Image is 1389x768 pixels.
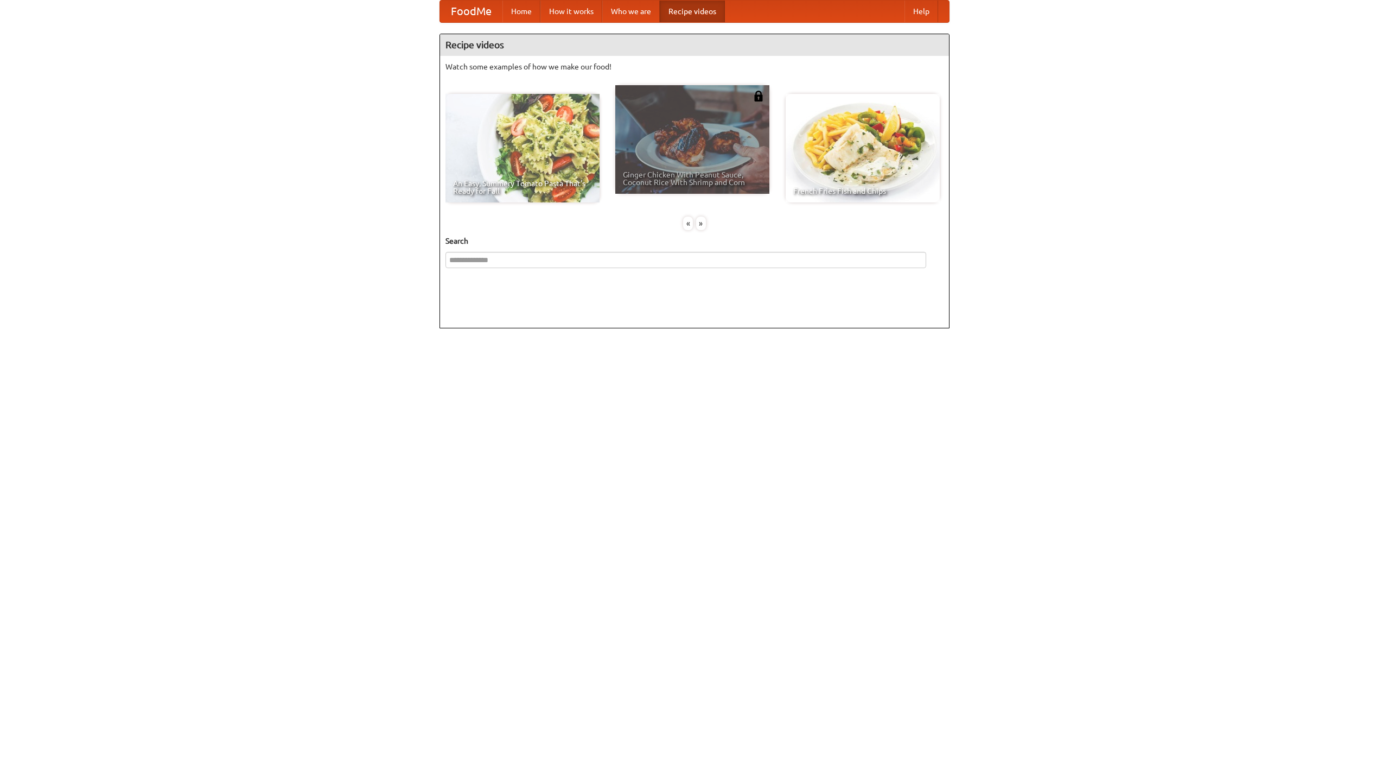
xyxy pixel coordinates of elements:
[440,34,949,56] h4: Recipe videos
[453,180,592,195] span: An Easy, Summery Tomato Pasta That's Ready for Fall
[445,94,600,202] a: An Easy, Summery Tomato Pasta That's Ready for Fall
[440,1,502,22] a: FoodMe
[540,1,602,22] a: How it works
[786,94,940,202] a: French Fries Fish and Chips
[602,1,660,22] a: Who we are
[445,236,944,246] h5: Search
[904,1,938,22] a: Help
[502,1,540,22] a: Home
[660,1,725,22] a: Recipe videos
[793,187,932,195] span: French Fries Fish and Chips
[696,217,706,230] div: »
[683,217,693,230] div: «
[753,91,764,101] img: 483408.png
[445,61,944,72] p: Watch some examples of how we make our food!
